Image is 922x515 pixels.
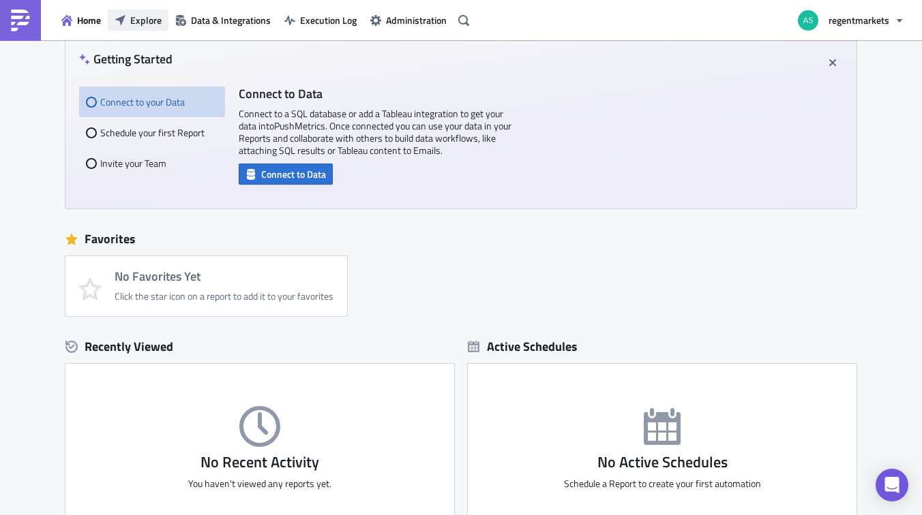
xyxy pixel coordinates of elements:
div: Open Intercom Messenger [876,469,908,501]
h4: Getting Started [79,52,173,66]
h3: No Recent Activity [65,454,454,471]
span: Home [77,13,101,27]
span: Data & Integrations [191,13,271,27]
button: Data & Integrations [168,10,278,31]
img: PushMetrics [10,10,31,31]
button: Execution Log [278,10,363,31]
span: regentmarkets [829,13,889,27]
div: Schedule your first Report [86,117,218,148]
p: You haven't viewed any reports yet. [65,478,454,490]
h4: No Favorites Yet [115,270,333,283]
a: Connect to Data [239,166,333,180]
button: Connect to Data [239,163,333,185]
button: Home [55,10,108,31]
div: Invite your Team [86,148,218,178]
div: Favorites [65,229,857,249]
button: Explore [108,10,168,31]
span: Explore [130,13,162,27]
p: Connect to a SQL database or add a Tableau integration to get your data into PushMetrics . Once c... [239,108,511,157]
img: Avatar [797,9,820,32]
div: Recently Viewed [65,337,454,357]
div: Active Schedules [468,339,578,354]
div: Connect to your Data [86,87,218,117]
p: Schedule a Report to create your first automation [468,478,857,490]
span: Connect to Data [261,167,326,181]
h3: No Active Schedules [468,454,857,471]
div: Click the star icon on a report to add it to your favorites [115,290,333,302]
span: Administration [386,13,447,27]
button: Administration [363,10,453,31]
span: Execution Log [300,13,357,27]
button: regentmarkets [790,5,912,35]
h4: Connect to Data [239,87,511,101]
